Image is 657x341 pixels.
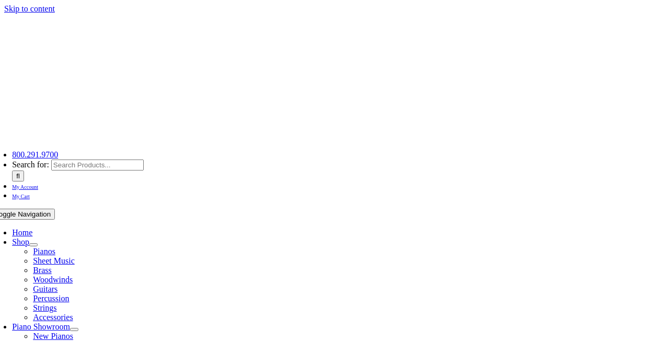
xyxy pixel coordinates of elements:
a: Brass [33,266,52,275]
button: Open submenu of Shop [29,243,38,246]
a: Home [12,228,32,237]
span: My Cart [12,194,30,199]
a: Shop [12,237,29,246]
a: Sheet Music [33,256,75,265]
a: Strings [33,303,56,312]
a: My Cart [12,191,30,200]
a: Accessories [33,313,73,322]
a: Piano Showroom [12,322,70,331]
span: Search for: [12,160,49,169]
a: Woodwinds [33,275,73,284]
a: Percussion [33,294,69,303]
input: Search [12,170,24,181]
a: Guitars [33,285,57,293]
button: Open submenu of Piano Showroom [70,328,78,331]
input: Search Products... [51,160,144,170]
a: Skip to content [4,4,55,13]
a: Pianos [33,247,55,256]
span: My Account [12,184,38,190]
a: 800.291.9700 [12,150,58,159]
a: My Account [12,181,38,190]
a: New Pianos [33,332,73,340]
